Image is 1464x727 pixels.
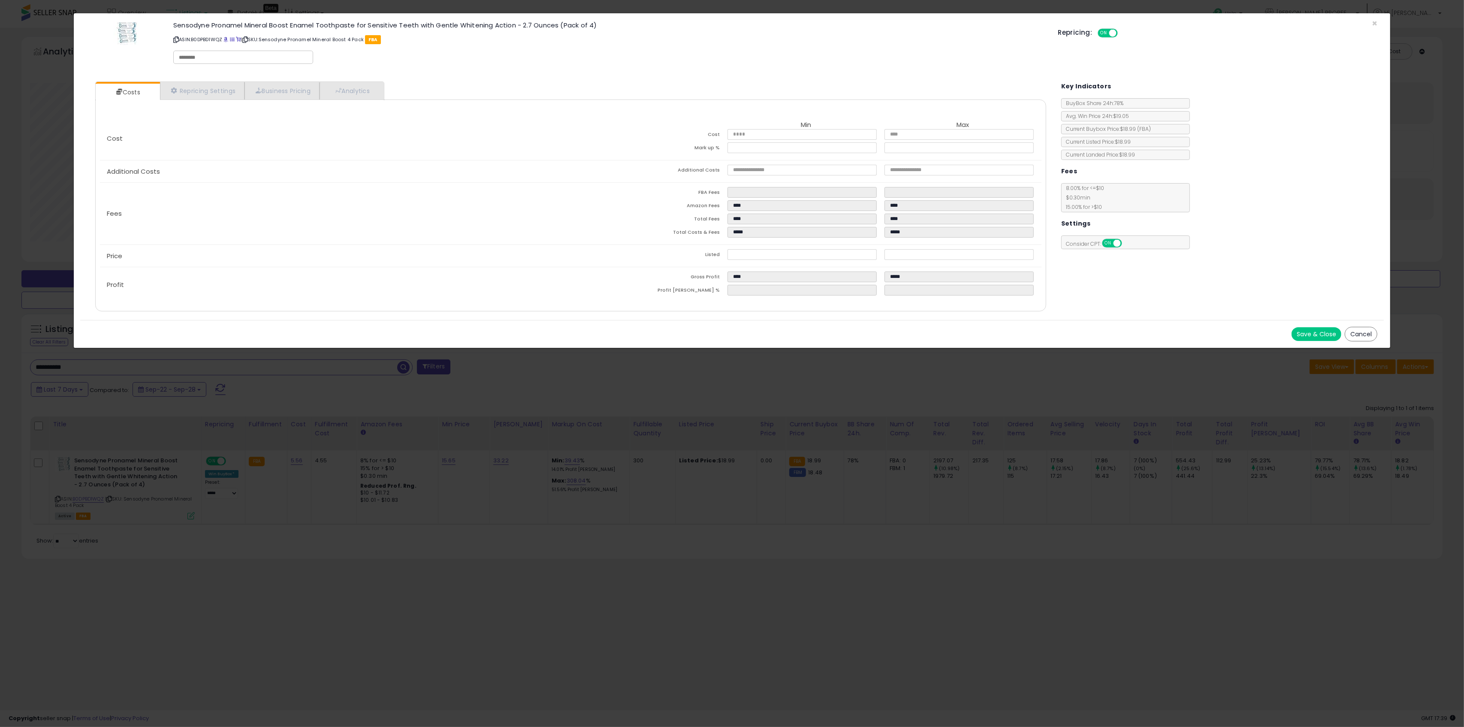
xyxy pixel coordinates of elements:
[1099,30,1109,37] span: ON
[884,121,1041,129] th: Max
[1058,29,1092,36] h5: Repricing:
[571,200,727,214] td: Amazon Fees
[100,210,571,217] p: Fees
[1292,327,1341,341] button: Save & Close
[320,82,383,100] a: Analytics
[571,214,727,227] td: Total Fees
[1061,166,1078,177] h5: Fees
[1120,125,1151,133] span: $18.99
[571,249,727,262] td: Listed
[173,22,1045,28] h3: Sensodyne Pronamel Mineral Boost Enamel Toothpaste for Sensitive Teeth with Gentle Whitening Acti...
[1062,194,1090,201] span: $0.30 min
[245,82,320,100] a: Business Pricing
[1137,125,1151,133] span: ( FBA )
[1062,240,1133,247] span: Consider CPT:
[1062,184,1104,211] span: 8.00 % for <= $10
[1120,240,1134,247] span: OFF
[1061,218,1090,229] h5: Settings
[173,33,1045,46] p: ASIN: B0DPBD1WQZ | SKU: Sensodyne Pronamel Mineral Boost 4 Pack
[230,36,235,43] a: All offer listings
[1103,240,1114,247] span: ON
[571,227,727,240] td: Total Costs & Fees
[727,121,884,129] th: Min
[1062,100,1123,107] span: BuyBox Share 24h: 78%
[114,22,139,45] img: 51j64Lq4+0L._SL60_.jpg
[223,36,228,43] a: BuyBox page
[1116,30,1130,37] span: OFF
[100,168,571,175] p: Additional Costs
[1062,203,1102,211] span: 15.00 % for > $10
[571,271,727,285] td: Gross Profit
[571,142,727,156] td: Mark up %
[571,129,727,142] td: Cost
[1062,125,1151,133] span: Current Buybox Price:
[365,35,381,44] span: FBA
[1062,112,1129,120] span: Avg. Win Price 24h: $19.05
[571,187,727,200] td: FBA Fees
[571,285,727,298] td: Profit [PERSON_NAME] %
[160,82,245,100] a: Repricing Settings
[100,253,571,259] p: Price
[1061,81,1111,92] h5: Key Indicators
[100,135,571,142] p: Cost
[100,281,571,288] p: Profit
[1062,151,1135,158] span: Current Landed Price: $18.99
[96,84,159,101] a: Costs
[571,165,727,178] td: Additional Costs
[236,36,241,43] a: Your listing only
[1062,138,1131,145] span: Current Listed Price: $18.99
[1372,17,1377,30] span: ×
[1345,327,1377,341] button: Cancel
